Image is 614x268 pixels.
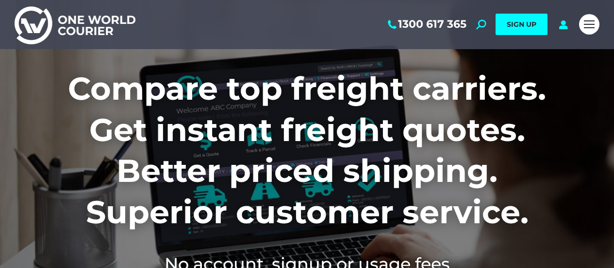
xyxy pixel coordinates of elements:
h1: Compare top freight carriers. Get instant freight quotes. Better priced shipping. Superior custom... [15,68,599,232]
img: One World Courier [15,5,135,44]
a: SIGN UP [496,14,548,35]
a: 1300 617 365 [386,18,466,31]
a: Mobile menu icon [579,14,599,35]
span: SIGN UP [507,20,536,29]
